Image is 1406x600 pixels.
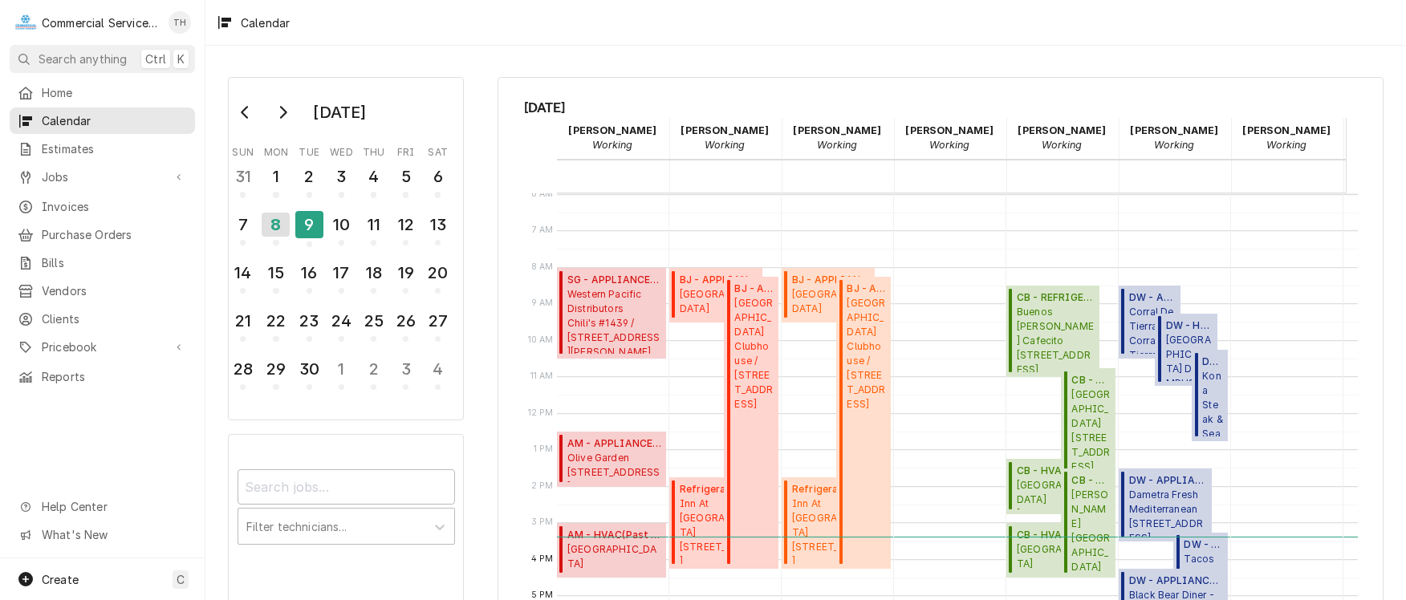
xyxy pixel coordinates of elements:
div: 29 [263,357,288,381]
div: [Service] CB - HVAC Santa Rita Union School District - MD John Gutierrez / 1031 Rogge Rd, Salinas... [1006,523,1116,578]
div: 16 [297,261,322,285]
div: 2 [361,357,386,381]
span: 9 AM [527,297,558,310]
button: Go to next month [266,99,299,125]
div: [Service] CB - APPLIANCE Pacific Hills Manor 370 Noble Ct, Morgan Hill, CA 95037 ID: JOB-9451 Sta... [1061,368,1115,478]
span: Dametra Fresh Mediterranean [STREET_ADDRESS] [1129,488,1207,537]
span: BJ - APPLIANCE ( Finalized ) [792,273,870,287]
span: Help Center [42,498,185,515]
div: 24 [329,309,354,333]
div: Commercial Service Co. [42,14,160,31]
div: Tricia Hansen's Avatar [169,11,191,34]
span: BJ - APPLIANCE ( Finalized ) [847,282,886,296]
div: 19 [393,261,418,285]
div: 4 [361,164,386,189]
div: 4 [425,357,450,381]
div: 7 [230,213,255,237]
span: Invoices [42,198,187,215]
a: Go to What's New [10,521,195,548]
div: 20 [425,261,450,285]
span: DW - HVAC ( Finalized ) [1166,318,1213,333]
span: 1 PM [530,443,558,456]
span: Clients [42,310,187,327]
span: CB - APPLIANCE ( Finalized ) [1071,373,1111,387]
div: 5 [393,164,418,189]
span: 12 PM [524,407,558,420]
span: Inn At [GEOGRAPHIC_DATA] [STREET_ADDRESS] [792,497,886,564]
span: Create [42,573,79,586]
a: Go to Help Center [10,493,195,520]
span: DW - REFRIGERATION ( Finalized ) [1202,355,1223,369]
div: CB - REFRIGERATION(Finalized)Buenos [PERSON_NAME] Cafecito[STREET_ADDRESS][PERSON_NAME] [1006,286,1099,377]
th: Saturday [422,140,454,160]
a: Home [10,79,195,106]
span: Reports [42,368,187,385]
strong: [PERSON_NAME] [681,124,769,136]
span: CB - HVAC ( Uninvoiced ) [1017,464,1095,478]
span: [GEOGRAPHIC_DATA] Clubhouse / [STREET_ADDRESS] [792,287,870,318]
div: [Service] DW - APPLIANCE Dametra Fresh Mediterranean 630 Del Monte Center, Monterey, CA 93940 ID:... [1119,468,1212,541]
div: BJ - APPLIANCE(Finalized)[GEOGRAPHIC_DATA]Clubhouse / [STREET_ADDRESS] [669,268,762,322]
div: [Service] SG - APPLIANCE Western Pacific Distributors Chili's #1439 / 1940 N Davis Rd, Salinas, C... [557,268,667,359]
span: DW - APPLIANCE ( Finalized ) [1129,290,1176,305]
div: Brian Key - Working [894,118,1006,158]
div: [Service] DW - APPLIANCE Corral De Tierra CC Corral de Tierra CC / 81 Corral de Tierra Rd., Salin... [1119,286,1181,359]
a: Bills [10,249,195,276]
span: [GEOGRAPHIC_DATA][PERSON_NAME] - [GEOGRAPHIC_DATA] [PERSON_NAME] School / [STREET_ADDRESS][PERSON... [567,542,661,573]
div: 21 [230,309,255,333]
span: CB - HVAC ( Active ) [1017,528,1111,542]
span: 10 AM [524,334,558,347]
div: [Service] AM - APPLIANCE Olive Garden 1580 N. Main Street, Salinas, CA 93906 ID: JOB-9465 Status:... [557,432,667,486]
div: Bill Key - Working [669,118,782,158]
div: 15 [263,261,288,285]
th: Wednesday [325,140,357,160]
span: Olive Garden [STREET_ADDRESS] [567,451,661,481]
a: Invoices [10,193,195,220]
em: Working [817,139,857,151]
div: 31 [230,164,255,189]
a: Clients [10,306,195,332]
a: Purchase Orders [10,221,195,248]
a: Go to Pricebook [10,334,195,360]
span: 3 PM [527,516,558,529]
strong: [PERSON_NAME] [1018,124,1106,136]
em: Working [1266,139,1306,151]
span: [GEOGRAPHIC_DATA] Clubhouse / [STREET_ADDRESS] [847,296,886,411]
div: [Service] BJ - APPLIANCE Monterey Peninsula Country Club Clubhouse / 3000 Club Rd, Monterey, CA 9... [669,268,762,322]
span: Buenos [PERSON_NAME] Cafecito [STREET_ADDRESS][PERSON_NAME] [1017,305,1095,372]
div: 8 [262,213,290,237]
span: Ctrl [145,51,166,67]
a: Calendar [10,107,195,134]
div: CB - HVAC(Active)[GEOGRAPHIC_DATA][PERSON_NAME] - [GEOGRAPHIC_DATA][PERSON_NAME] / [STREET_ADDRES... [1006,523,1116,578]
span: Inn At [GEOGRAPHIC_DATA] [STREET_ADDRESS] [680,497,774,564]
div: [Service] CB - HVAC Santa Rita Union School District - MD SANTA RITA ELEMENTARY / 2014 Santa Rita... [1006,459,1099,513]
input: Search jobs... [238,469,455,505]
span: Estimates [42,140,187,157]
div: 11 [361,213,386,237]
div: Brandon Johnson - Working [782,118,894,158]
strong: [PERSON_NAME] [793,124,881,136]
span: Jobs [42,168,163,185]
span: SG - APPLIANCE ( Awaiting Warranty Authorization ) [567,273,661,287]
div: [Service] CB - HVAC Stevenson School 3152 Forest Lake Rd., Pebble Beach, CA 93953 ID: JOB-9471 St... [1061,468,1115,578]
div: DW - APPLIANCE(Finalized)Dametra Fresh Mediterranean[STREET_ADDRESS] [1119,468,1212,541]
span: Vendors [42,282,187,299]
div: AM - HVAC(Past Due)[GEOGRAPHIC_DATA][PERSON_NAME] - [GEOGRAPHIC_DATA][PERSON_NAME] School / [STRE... [557,523,667,578]
div: BJ - APPLIANCE(Finalized)[GEOGRAPHIC_DATA]Clubhouse / [STREET_ADDRESS] [724,277,778,569]
a: Go to Jobs [10,164,195,190]
div: DW - REFRIGERATION(Finalized)Kona Steak & Seafood[STREET_ADDRESS] [1192,350,1229,441]
span: [GEOGRAPHIC_DATA] Dist - MPUSD Monterey Child Care Services / [STREET_ADDRESS][PERSON_NAME] [1166,333,1213,382]
div: 12 [393,213,418,237]
div: 6 [425,164,450,189]
div: 17 [329,261,354,285]
span: CB - REFRIGERATION ( Finalized ) [1017,290,1095,305]
div: DW - HVAC(Finalized)[GEOGRAPHIC_DATA] Dist - MPUSDMonterey Child Care Services / [STREET_ADDRESS]... [1155,314,1217,387]
em: Working [1042,139,1082,151]
span: AM - HVAC ( Past Due ) [567,528,661,542]
span: Refrigeration Diagnostic ( Finalized ) [680,482,774,497]
span: [GEOGRAPHIC_DATA] Clubhouse / [STREET_ADDRESS] [734,296,774,411]
span: 2 PM [527,480,558,493]
div: 23 [297,309,322,333]
span: Home [42,84,187,101]
strong: [PERSON_NAME] [1130,124,1218,136]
